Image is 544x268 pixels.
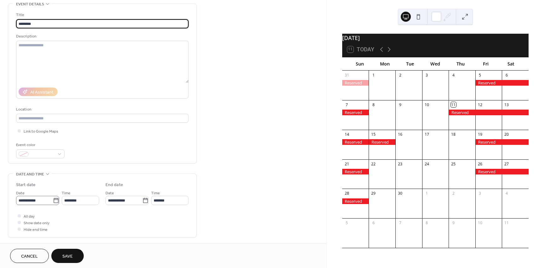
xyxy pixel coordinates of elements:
span: Show date only [24,220,49,226]
div: 8 [424,220,429,226]
div: Reserved [475,80,529,86]
div: 5 [477,72,483,78]
div: End date [105,182,123,188]
div: Description [16,33,187,40]
div: 29 [371,191,376,196]
span: Cancel [21,253,38,260]
div: 4 [504,191,509,196]
div: 2 [451,191,456,196]
div: Location [16,106,187,113]
div: 21 [344,161,349,167]
span: Link to Google Maps [24,128,58,135]
div: 28 [344,191,349,196]
div: Sat [498,57,524,70]
div: 19 [477,132,483,137]
div: 7 [398,220,403,226]
div: Reserved [369,139,395,145]
div: 20 [504,132,509,137]
div: 9 [398,102,403,107]
div: 13 [504,102,509,107]
span: Hide end time [24,226,48,233]
div: 15 [371,132,376,137]
div: 23 [398,161,403,167]
div: 7 [344,102,349,107]
div: 27 [504,161,509,167]
button: Cancel [10,249,49,263]
div: 14 [344,132,349,137]
div: Sun [347,57,372,70]
div: 16 [398,132,403,137]
div: 5 [344,220,349,226]
div: 10 [424,102,429,107]
div: Reserved [342,169,369,174]
div: 26 [477,161,483,167]
div: 6 [504,72,509,78]
div: 31 [344,72,349,78]
div: Wed [423,57,448,70]
div: 1 [371,72,376,78]
div: Fri [473,57,498,70]
div: Reserved [449,110,529,115]
div: 12 [477,102,483,107]
div: 25 [451,161,456,167]
div: Tue [398,57,423,70]
div: Start date [16,182,36,188]
div: Reserved [342,80,369,86]
div: 3 [424,72,429,78]
div: 30 [398,191,403,196]
div: 22 [371,161,376,167]
div: Thu [448,57,473,70]
span: All day [24,213,35,220]
div: Event color [16,142,63,148]
div: 11 [504,220,509,226]
span: Time [62,190,71,197]
div: Mon [372,57,398,70]
span: Date and time [16,171,44,178]
div: 11 [451,102,456,107]
div: Title [16,12,187,18]
span: Date [105,190,114,197]
div: 9 [451,220,456,226]
div: 17 [424,132,429,137]
div: 18 [451,132,456,137]
span: Event details [16,1,44,8]
div: 4 [451,72,456,78]
div: Reserved [342,198,369,204]
div: 8 [371,102,376,107]
span: Date [16,190,25,197]
div: Reserved [475,139,529,145]
div: [DATE] [342,34,529,42]
div: 24 [424,161,429,167]
div: 6 [371,220,376,226]
div: 2 [398,72,403,78]
div: 3 [477,191,483,196]
div: Reserved [342,110,369,115]
div: Reserved [475,169,529,174]
div: Reserved [342,139,369,145]
span: Save [62,253,73,260]
button: Save [51,249,84,263]
div: 10 [477,220,483,226]
span: Time [151,190,160,197]
div: 1 [424,191,429,196]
